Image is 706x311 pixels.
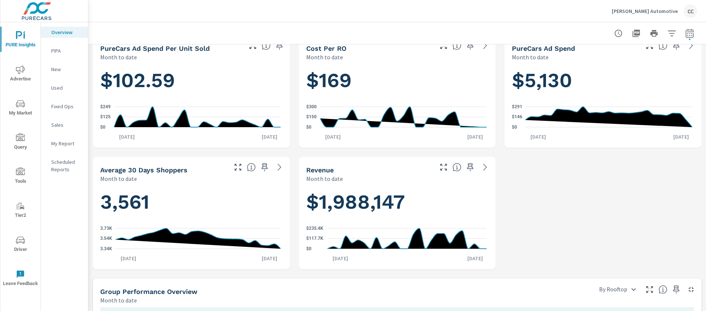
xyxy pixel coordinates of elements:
button: Make Fullscreen [438,40,450,52]
a: See more details in report [479,161,491,173]
button: Make Fullscreen [247,40,259,52]
text: 3.73K [100,226,112,231]
text: $150 [306,114,317,119]
span: Leave Feedback [3,270,38,288]
span: Average cost incurred by the dealership from each Repair Order closed over the selected date rang... [452,41,461,50]
button: Print Report [647,26,661,41]
text: $235.4K [306,226,323,231]
span: Query [3,133,38,152]
p: [DATE] [256,255,282,262]
p: [DATE] [115,255,141,262]
p: Month to date [100,174,137,183]
text: $0 [512,125,517,130]
p: Month to date [512,53,549,62]
span: Save this to your personalized report [464,161,476,173]
p: [DATE] [256,133,282,140]
span: Save this to your personalized report [670,284,682,295]
h5: Revenue [306,166,334,174]
p: [DATE] [462,133,488,140]
span: Save this to your personalized report [259,161,271,173]
p: [DATE] [525,133,551,140]
div: New [41,64,88,75]
button: Make Fullscreen [644,40,656,52]
button: Make Fullscreen [644,284,656,295]
span: Tools [3,168,38,186]
p: [DATE] [462,255,488,262]
p: Month to date [306,174,343,183]
h1: $1,988,147 [306,189,488,215]
h5: Group Performance Overview [100,288,197,295]
div: Scheduled Reports [41,156,88,175]
div: Sales [41,119,88,130]
div: Used [41,82,88,93]
div: PIPA [41,45,88,56]
div: By Rooftop [595,283,641,296]
a: See more details in report [685,40,697,52]
p: Month to date [100,53,137,62]
span: Save this to your personalized report [274,40,285,52]
text: $125 [100,114,111,119]
p: [DATE] [114,133,140,140]
text: $0 [306,125,311,130]
text: $300 [306,104,317,109]
h5: PureCars Ad Spend [512,44,575,52]
button: Make Fullscreen [438,161,450,173]
h1: 3,561 [100,189,282,215]
p: [PERSON_NAME] Automotive [612,8,678,14]
button: Minimize Widget [685,284,697,295]
text: $146 [512,114,522,119]
text: $249 [100,104,111,109]
div: My Report [41,138,88,149]
span: PURE Insights [3,31,38,49]
button: Make Fullscreen [232,161,244,173]
span: Driver [3,236,38,254]
p: [DATE] [668,133,694,140]
span: Understand group performance broken down by various segments. Use the dropdown in the upper right... [658,285,667,294]
p: [DATE] [327,255,353,262]
button: "Export Report to PDF" [629,26,644,41]
p: Overview [51,29,82,36]
h1: $169 [306,68,488,93]
h1: $102.59 [100,68,282,93]
p: Month to date [100,296,137,305]
span: Save this to your personalized report [670,40,682,52]
button: Apply Filters [664,26,679,41]
span: Total cost of media for all PureCars channels for the selected dealership group over the selected... [658,41,667,50]
p: Fixed Ops [51,103,82,110]
span: Tier2 [3,202,38,220]
h1: $5,130 [512,68,694,93]
span: Advertise [3,65,38,83]
h5: Cost per RO [306,44,346,52]
h5: Average 30 Days Shoppers [100,166,187,174]
p: [DATE] [320,133,346,140]
span: Save this to your personalized report [464,40,476,52]
p: My Report [51,140,82,147]
div: Overview [41,27,88,38]
text: $291 [512,104,522,109]
p: Used [51,84,82,92]
div: CC [684,4,697,18]
text: 3.34K [100,246,112,251]
a: See more details in report [479,40,491,52]
div: nav menu [0,22,40,295]
span: Average cost of advertising per each vehicle sold at the dealer over the selected date range. The... [262,41,271,50]
p: New [51,66,82,73]
span: A rolling 30 day total of daily Shoppers on the dealership website, averaged over the selected da... [247,163,256,172]
a: See more details in report [274,161,285,173]
p: Month to date [306,53,343,62]
h5: PureCars Ad Spend Per Unit Sold [100,44,210,52]
text: 3.54K [100,236,112,241]
p: Sales [51,121,82,129]
text: $117.7K [306,236,323,241]
div: Fixed Ops [41,101,88,112]
text: $0 [306,246,311,251]
span: Total sales revenue over the selected date range. [Source: This data is sourced from the dealer’s... [452,163,461,172]
text: $0 [100,125,105,130]
span: My Market [3,99,38,118]
p: PIPA [51,47,82,54]
p: Scheduled Reports [51,158,82,173]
